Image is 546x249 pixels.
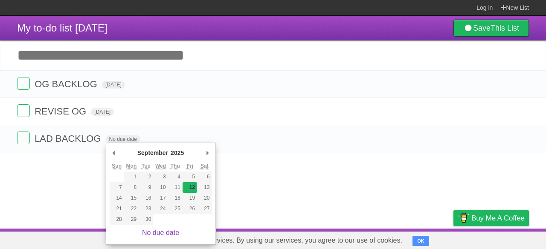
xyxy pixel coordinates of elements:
button: 14 [110,193,124,203]
abbr: Tuesday [142,163,150,169]
button: 23 [139,203,153,214]
button: 26 [183,203,197,214]
button: 1 [124,172,139,182]
button: 17 [153,193,168,203]
button: 21 [110,203,124,214]
button: 22 [124,203,139,214]
abbr: Sunday [112,163,122,169]
abbr: Friday [186,163,193,169]
a: SaveThis List [453,20,529,37]
abbr: Saturday [200,163,209,169]
span: Buy me a coffee [471,211,525,226]
button: 5 [183,172,197,182]
b: This List [491,24,519,32]
a: No due date [142,229,179,236]
abbr: Thursday [171,163,180,169]
abbr: Monday [126,163,137,169]
abbr: Wednesday [155,163,166,169]
span: LAD BACKLOG [35,133,103,144]
button: 13 [197,182,212,193]
label: Done [17,77,30,90]
button: Next Month [203,146,212,159]
div: 2025 [169,146,185,159]
div: September [136,146,169,159]
a: About [340,231,358,247]
button: 11 [168,182,183,193]
button: 10 [153,182,168,193]
button: 27 [197,203,212,214]
button: 20 [197,193,212,203]
button: 18 [168,193,183,203]
button: 16 [139,193,153,203]
span: My to-do list [DATE] [17,22,107,34]
a: Developers [368,231,403,247]
button: OK [412,236,429,246]
span: REVISE OG [35,106,88,117]
a: Buy me a coffee [453,210,529,226]
button: 25 [168,203,183,214]
button: Previous Month [110,146,118,159]
button: 15 [124,193,139,203]
label: Done [17,132,30,144]
button: 28 [110,214,124,225]
button: 3 [153,172,168,182]
button: 9 [139,182,153,193]
button: 30 [139,214,153,225]
button: 6 [197,172,212,182]
button: 4 [168,172,183,182]
a: Suggest a feature [475,231,529,247]
span: No due date [106,135,140,143]
a: Privacy [442,231,465,247]
button: 19 [183,193,197,203]
span: Cookies help us deliver our services. By using our services, you agree to our use of cookies. [115,232,411,249]
button: 12 [183,182,197,193]
a: Terms [413,231,432,247]
button: 29 [124,214,139,225]
img: Buy me a coffee [458,211,469,225]
label: Done [17,104,30,117]
button: 8 [124,182,139,193]
span: OG BACKLOG [35,79,99,89]
button: 2 [139,172,153,182]
button: 24 [153,203,168,214]
button: 7 [110,182,124,193]
span: [DATE] [91,108,114,116]
span: [DATE] [102,81,125,89]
